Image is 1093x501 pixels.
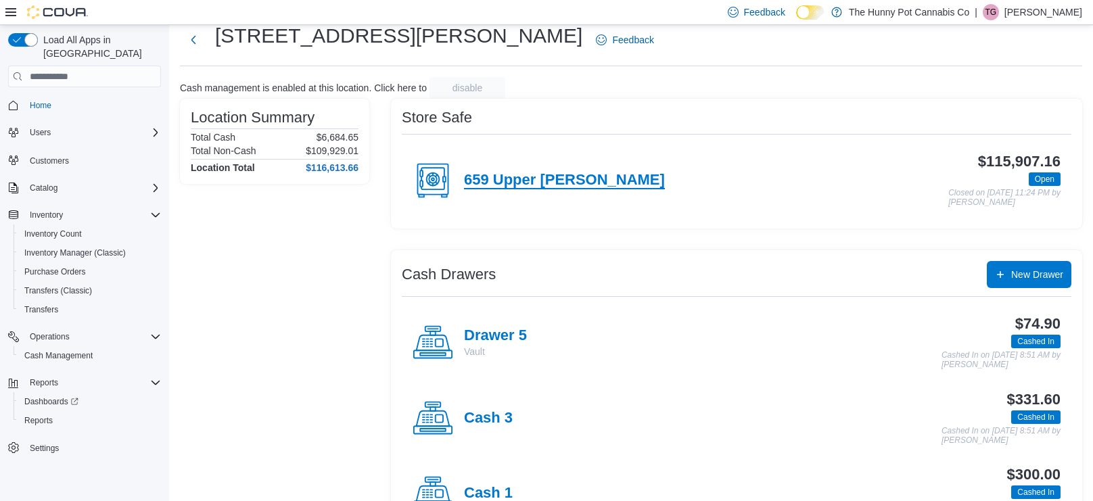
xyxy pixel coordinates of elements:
[1004,4,1082,20] p: [PERSON_NAME]
[1017,411,1054,423] span: Cashed In
[24,329,161,345] span: Operations
[24,439,161,456] span: Settings
[3,327,166,346] button: Operations
[983,4,999,20] div: Tania Gonzalez
[19,393,84,410] a: Dashboards
[975,4,977,20] p: |
[14,411,166,430] button: Reports
[3,438,166,458] button: Settings
[24,180,63,196] button: Catalog
[14,346,166,365] button: Cash Management
[30,210,63,220] span: Inventory
[1017,486,1054,498] span: Cashed In
[24,124,56,141] button: Users
[1011,485,1061,499] span: Cashed In
[30,127,51,138] span: Users
[19,283,161,299] span: Transfers (Classic)
[941,351,1061,369] p: Cashed In on [DATE] 8:51 AM by [PERSON_NAME]
[19,302,161,318] span: Transfers
[191,145,256,156] h6: Total Non-Cash
[19,283,97,299] a: Transfers (Classic)
[987,261,1071,288] button: New Drawer
[180,26,207,53] button: Next
[402,110,472,126] h3: Store Safe
[24,180,161,196] span: Catalog
[191,132,235,143] h6: Total Cash
[24,329,75,345] button: Operations
[3,373,166,392] button: Reports
[24,151,161,168] span: Customers
[464,345,527,358] p: Vault
[948,189,1061,207] p: Closed on [DATE] 11:24 PM by [PERSON_NAME]
[24,153,74,169] a: Customers
[744,5,785,19] span: Feedback
[14,300,166,319] button: Transfers
[985,4,997,20] span: TG
[24,247,126,258] span: Inventory Manager (Classic)
[3,123,166,142] button: Users
[19,412,161,429] span: Reports
[14,392,166,411] a: Dashboards
[19,264,161,280] span: Purchase Orders
[191,162,255,173] h4: Location Total
[796,5,824,20] input: Dark Mode
[3,206,166,224] button: Inventory
[849,4,969,20] p: The Hunny Pot Cannabis Co
[30,156,69,166] span: Customers
[1011,410,1061,424] span: Cashed In
[19,393,161,410] span: Dashboards
[24,350,93,361] span: Cash Management
[429,77,505,99] button: disable
[19,348,98,364] a: Cash Management
[19,245,161,261] span: Inventory Manager (Classic)
[24,97,57,114] a: Home
[24,97,161,114] span: Home
[24,415,53,426] span: Reports
[215,22,582,49] h1: [STREET_ADDRESS][PERSON_NAME]
[30,183,57,193] span: Catalog
[19,412,58,429] a: Reports
[1007,391,1061,408] h3: $331.60
[19,302,64,318] a: Transfers
[27,5,88,19] img: Cova
[3,178,166,197] button: Catalog
[1011,268,1063,281] span: New Drawer
[24,207,161,223] span: Inventory
[1007,467,1061,483] h3: $300.00
[180,82,427,93] p: Cash management is enabled at this location. Click here to
[306,145,358,156] p: $109,929.01
[19,226,161,242] span: Inventory Count
[30,443,59,454] span: Settings
[24,375,64,391] button: Reports
[24,375,161,391] span: Reports
[24,440,64,456] a: Settings
[3,95,166,115] button: Home
[317,132,358,143] p: $6,684.65
[24,266,86,277] span: Purchase Orders
[452,81,482,95] span: disable
[19,264,91,280] a: Purchase Orders
[19,226,87,242] a: Inventory Count
[191,110,315,126] h3: Location Summary
[38,33,161,60] span: Load All Apps in [GEOGRAPHIC_DATA]
[14,243,166,262] button: Inventory Manager (Classic)
[30,377,58,388] span: Reports
[8,90,161,493] nav: Complex example
[464,172,665,189] h4: 659 Upper [PERSON_NAME]
[14,224,166,243] button: Inventory Count
[30,331,70,342] span: Operations
[1017,335,1054,348] span: Cashed In
[24,285,92,296] span: Transfers (Classic)
[19,245,131,261] a: Inventory Manager (Classic)
[978,153,1061,170] h3: $115,907.16
[3,150,166,170] button: Customers
[1015,316,1061,332] h3: $74.90
[24,207,68,223] button: Inventory
[1011,335,1061,348] span: Cashed In
[464,327,527,345] h4: Drawer 5
[24,229,82,239] span: Inventory Count
[14,281,166,300] button: Transfers (Classic)
[19,348,161,364] span: Cash Management
[402,266,496,283] h3: Cash Drawers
